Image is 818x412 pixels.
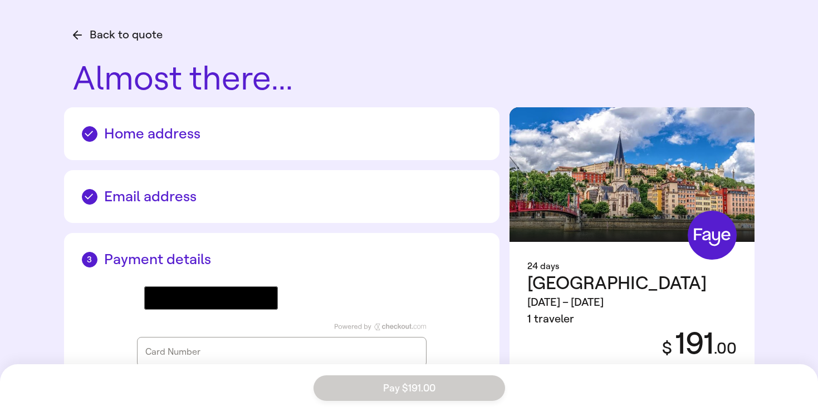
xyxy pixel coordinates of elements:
div: 191 [649,327,737,360]
h2: Home address [82,125,482,142]
h2: Payment details [82,251,482,268]
button: Back to quote [73,27,163,43]
span: . 00 [714,339,737,358]
button: Pay $191.00 [314,375,505,401]
button: Google Pay [144,286,278,310]
div: 1 traveler [527,311,707,327]
span: [GEOGRAPHIC_DATA] [527,272,707,294]
iframe: checkout-frames-cardNumber [145,351,418,362]
div: [DATE] – [DATE] [527,294,707,311]
span: Pay $191.00 [383,383,435,393]
div: 24 days [527,260,737,273]
h1: Almost there... [73,61,755,96]
iframe: PayPal-paypal [286,286,419,310]
h2: Email address [82,188,482,205]
span: $ [662,338,672,358]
